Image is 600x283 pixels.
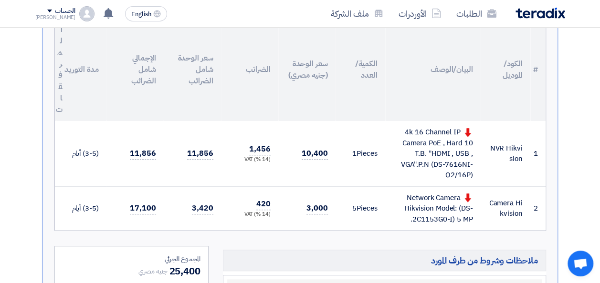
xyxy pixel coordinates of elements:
th: # [530,18,546,121]
a: الأوردرات [391,2,449,25]
td: Pieces [336,121,385,186]
td: (3-5) أيام [57,186,106,230]
span: 1,456 [249,143,271,155]
td: (3-5) أيام [57,121,106,186]
th: سعر الوحدة (جنيه مصري) [278,18,336,121]
span: 17,100 [130,202,156,214]
div: Open chat [568,251,593,276]
div: (14 %) VAT [229,211,271,219]
div: (14 %) VAT [229,156,271,164]
td: 2 [530,186,546,230]
th: الضرائب [221,18,278,121]
img: Teradix logo [516,8,565,19]
td: NVR Hikvision [481,121,530,186]
div: المجموع الجزئي [63,254,200,264]
th: المرفقات [55,18,57,121]
span: جنيه مصري [138,266,167,276]
td: 1 [530,121,546,186]
span: 3,000 [306,202,328,214]
h5: ملاحظات وشروط من طرف المورد [223,250,546,271]
div: الحساب [55,7,75,15]
td: Pieces [336,186,385,230]
button: English [125,6,167,21]
span: English [131,11,151,18]
div: [PERSON_NAME] [35,15,76,20]
th: البيان/الوصف [385,18,481,121]
th: سعر الوحدة شامل الضرائب [164,18,221,121]
a: الطلبات [449,2,504,25]
td: Camera Hikvision [481,186,530,230]
span: 25,400 [169,264,200,278]
span: 11,856 [130,148,156,160]
th: الإجمالي شامل الضرائب [106,18,164,121]
th: مدة التوريد [57,18,106,121]
th: الكود/الموديل [481,18,530,121]
span: 3,420 [192,202,213,214]
span: 11,856 [187,148,213,160]
a: ملف الشركة [323,2,391,25]
th: الكمية/العدد [336,18,385,121]
span: 1 [352,148,357,159]
span: 10,400 [302,148,327,160]
span: 5 [352,203,357,213]
span: 420 [256,198,271,210]
div: 4k 16 Channel IP Camera PoE , Hard 10 T.B. "HDMI , USB , VGA".P.N (DS-7616NI-Q2/16P) [393,127,473,181]
img: profile_test.png [79,6,95,21]
div: Network Camera Hikvision Model: (DS-2C1153G0-I) 5 MP. [393,192,473,225]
